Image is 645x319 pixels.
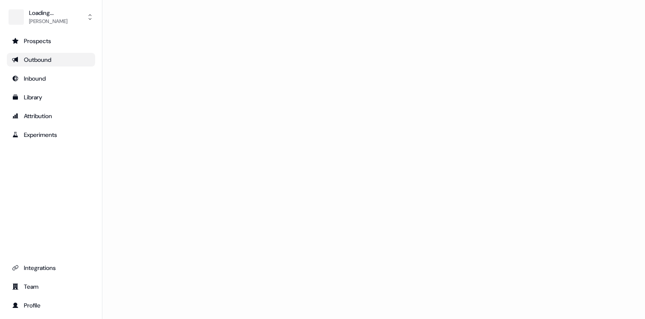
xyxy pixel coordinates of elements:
div: Profile [12,301,90,310]
a: Go to experiments [7,128,95,142]
a: Go to prospects [7,34,95,48]
a: Go to outbound experience [7,53,95,67]
div: Library [12,93,90,101]
a: Go to templates [7,90,95,104]
div: Outbound [12,55,90,64]
a: Go to profile [7,299,95,312]
div: Loading... [29,9,67,17]
div: Inbound [12,74,90,83]
div: [PERSON_NAME] [29,17,67,26]
div: Attribution [12,112,90,120]
a: Go to attribution [7,109,95,123]
div: Experiments [12,130,90,139]
div: Integrations [12,264,90,272]
div: Team [12,282,90,291]
a: Go to team [7,280,95,293]
button: Loading...[PERSON_NAME] [7,7,95,27]
div: Prospects [12,37,90,45]
a: Go to Inbound [7,72,95,85]
a: Go to integrations [7,261,95,275]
